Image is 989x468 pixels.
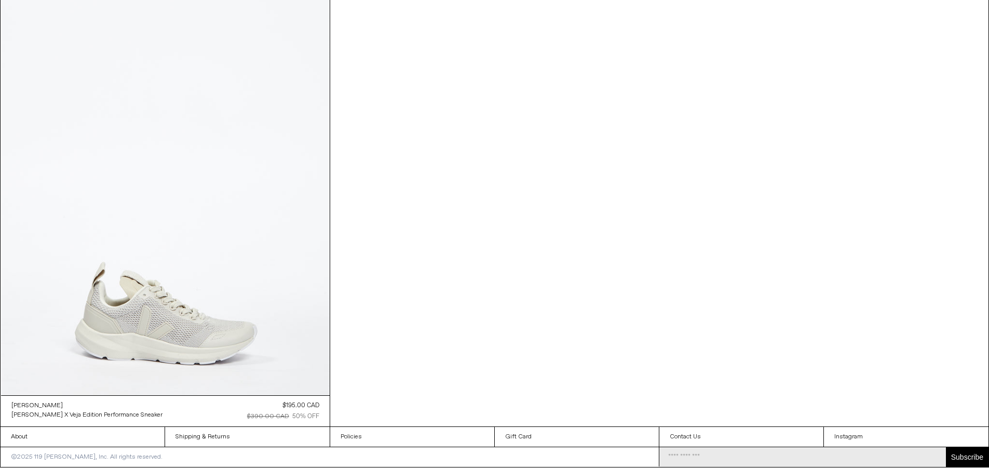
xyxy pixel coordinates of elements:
[659,447,946,467] input: Email Address
[1,447,173,467] p: ©2025 119 [PERSON_NAME], Inc. All rights reserved.
[165,427,329,447] a: Shipping & Returns
[292,412,319,421] div: 50% OFF
[330,427,494,447] a: Policies
[659,427,823,447] a: Contact Us
[946,447,988,467] button: Subscribe
[824,427,988,447] a: Instagram
[11,410,162,420] a: [PERSON_NAME] X Veja Edition Performance Sneaker
[247,412,289,421] div: $390.00 CAD
[495,427,659,447] a: Gift Card
[11,401,162,410] a: [PERSON_NAME]
[11,402,63,410] div: [PERSON_NAME]
[1,427,165,447] a: About
[282,401,319,410] div: $195.00 CAD
[11,411,162,420] div: [PERSON_NAME] X Veja Edition Performance Sneaker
